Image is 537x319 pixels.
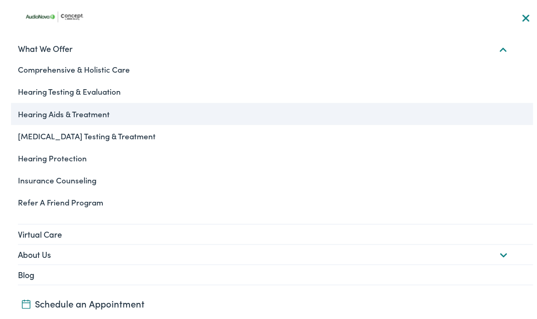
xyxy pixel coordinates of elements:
[18,263,534,282] a: Blog
[11,101,534,123] a: Hearing Aids & Treatment
[11,167,534,189] a: Insurance Counseling
[18,222,534,242] a: Virtual Care
[21,297,31,307] img: A calendar icon to schedule an appointment at Concept by Iowa Hearing.
[11,56,534,78] a: Comprehensive & Holistic Care
[18,37,534,56] a: What We Offer
[21,295,524,308] a: Schedule an Appointment
[11,78,534,100] a: Hearing Testing & Evaluation
[11,145,534,167] a: Hearing Protection
[11,189,534,211] a: Refer A Friend Program
[11,123,534,145] a: [MEDICAL_DATA] Testing & Treatment
[18,243,534,262] a: About Us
